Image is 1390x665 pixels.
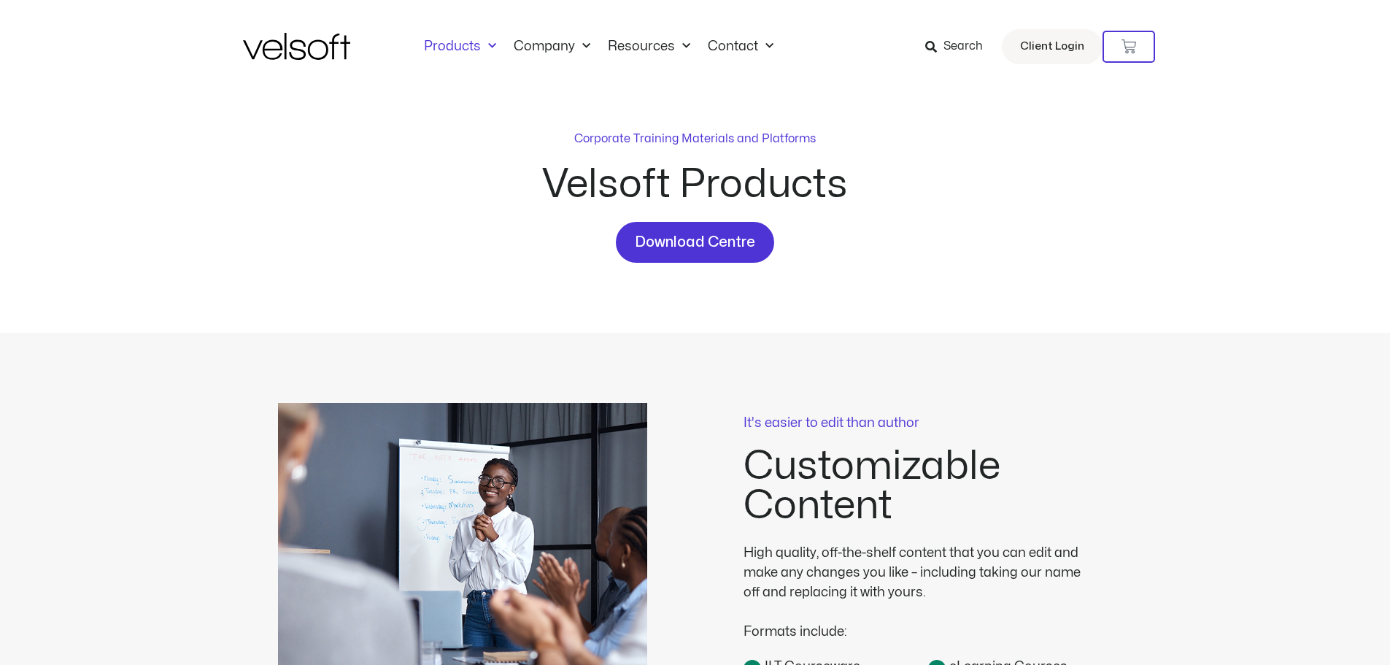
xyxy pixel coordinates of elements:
a: ResourcesMenu Toggle [599,39,699,55]
a: CompanyMenu Toggle [505,39,599,55]
div: Formats include: [744,602,1094,642]
a: Client Login [1002,29,1103,64]
span: Client Login [1020,37,1084,56]
span: Download Centre [635,231,755,254]
h2: Velsoft Products [433,165,958,204]
a: ContactMenu Toggle [699,39,782,55]
span: Search [943,37,983,56]
img: Velsoft Training Materials [243,33,350,60]
p: Corporate Training Materials and Platforms [574,130,816,147]
a: ProductsMenu Toggle [415,39,505,55]
nav: Menu [415,39,782,55]
a: Download Centre [616,222,774,263]
p: It's easier to edit than author [744,417,1113,430]
h2: Customizable Content [744,447,1113,526]
div: High quality, off-the-shelf content that you can edit and make any changes you like – including t... [744,543,1094,602]
a: Search [925,34,993,59]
